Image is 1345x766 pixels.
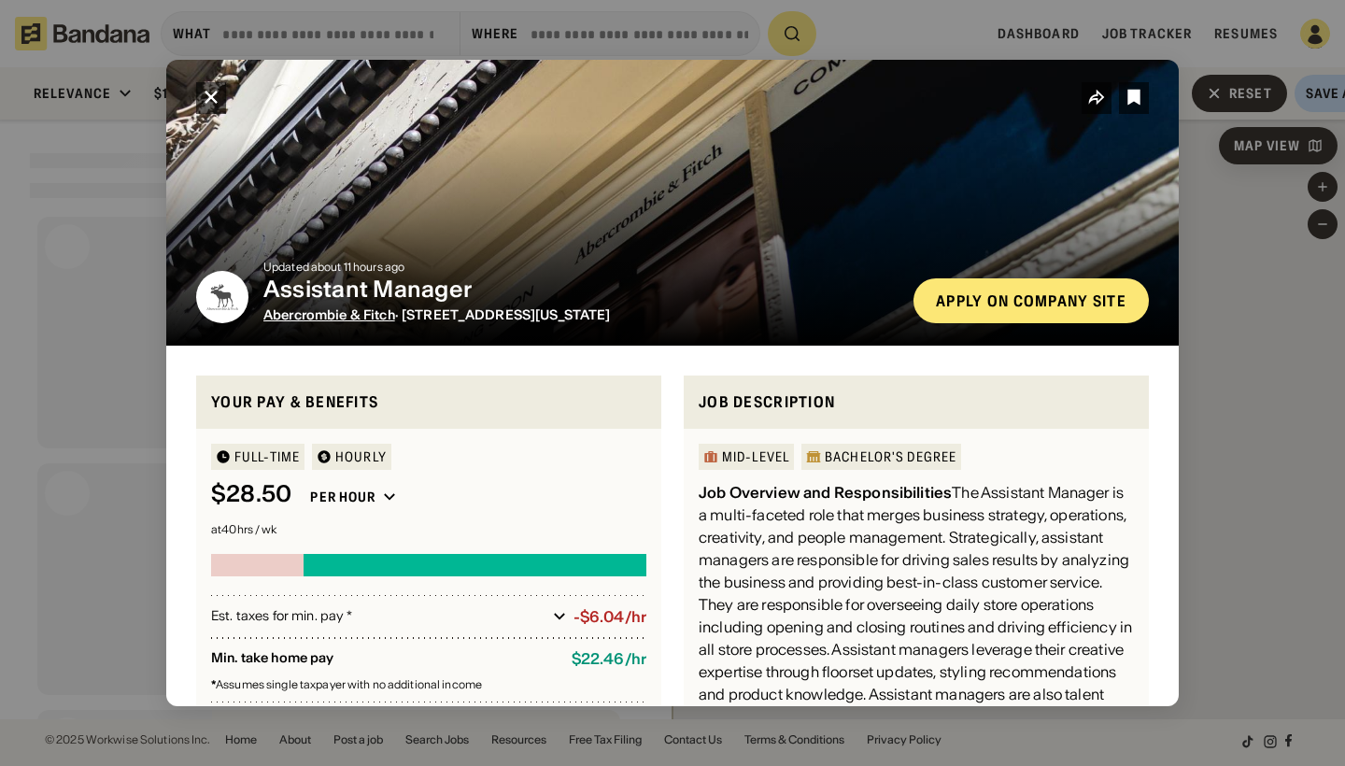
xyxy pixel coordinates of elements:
[263,277,899,304] div: Assistant Manager
[263,306,395,323] a: Abercrombie & Fitch
[825,450,956,463] div: Bachelor's Degree
[310,489,375,505] div: Per hour
[211,607,545,626] div: Est. taxes for min. pay *
[573,608,646,626] div: -$6.04/hr
[722,450,789,463] div: Mid-Level
[211,390,646,414] div: Your pay & benefits
[211,650,557,668] div: Min. take home pay
[699,390,1134,414] div: Job Description
[211,481,291,508] div: $ 28.50
[572,650,646,668] div: $ 22.46 / hr
[699,483,952,502] div: Job Overview and Responsibilities
[234,450,300,463] div: Full-time
[263,262,899,273] div: Updated about 11 hours ago
[263,307,899,323] div: · [STREET_ADDRESS][US_STATE]
[211,679,646,690] div: Assumes single taxpayer with no additional income
[335,450,387,463] div: HOURLY
[936,293,1126,308] div: Apply on company site
[211,524,646,535] div: at 40 hrs / wk
[913,278,1149,323] a: Apply on company site
[196,271,248,323] img: Abercrombie & Fitch logo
